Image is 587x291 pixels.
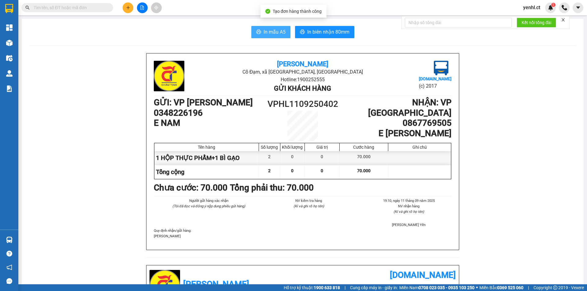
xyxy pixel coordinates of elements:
button: aim [151,2,162,13]
button: caret-down [573,2,583,13]
b: Gửi khách hàng [274,85,331,92]
div: 70.000 [340,151,388,165]
div: Khối lượng [282,145,303,150]
li: NV nhận hàng [366,203,452,209]
b: Tổng phải thu: 70.000 [230,183,314,193]
b: [DOMAIN_NAME] [419,76,452,81]
span: 0 [291,168,293,173]
input: Nhập số tổng đài [405,18,512,27]
li: Hotline: 1900252555 [203,76,402,83]
b: [DOMAIN_NAME] [390,270,456,280]
li: Cổ Đạm, xã [GEOGRAPHIC_DATA], [GEOGRAPHIC_DATA] [203,68,402,76]
img: logo-vxr [5,4,13,13]
sup: 1 [551,3,556,7]
div: Quy định nhận/gửi hàng : [154,228,452,239]
h1: E NAM [154,118,265,128]
span: caret-down [575,5,581,10]
span: Cung cấp máy in - giấy in: [350,284,398,291]
button: Kết nối tổng đài [517,18,556,27]
img: warehouse-icon [6,55,13,61]
span: 0 [321,168,323,173]
div: 0 [280,151,305,165]
i: (Kí và ghi rõ họ tên) [393,209,424,214]
div: Giá trị [306,145,338,150]
span: In biên nhận 80mm [307,28,349,36]
img: warehouse-icon [6,40,13,46]
div: Tên hàng [156,145,257,150]
i: (Kí và ghi rõ họ tên) [293,204,324,208]
div: Ghi chú [390,145,449,150]
button: printerIn biên nhận 80mm [295,26,354,38]
span: | [345,284,345,291]
img: phone-icon [562,5,567,10]
span: printer [256,29,261,35]
span: message [6,278,12,284]
span: 2 [268,168,271,173]
i: (Tôi đã đọc và đồng ý nộp dung phiếu gửi hàng) [172,204,245,208]
li: NV kiểm tra hàng [266,198,351,203]
span: Miền Bắc [479,284,523,291]
span: ⚪️ [476,286,478,289]
h1: 0867769505 [340,118,452,128]
span: yenhl.ct [518,4,545,11]
div: Số lượng [260,145,279,150]
span: Hỗ trợ kỹ thuật: [284,284,340,291]
span: search [25,5,30,10]
strong: 0369 525 060 [497,285,523,290]
li: Người gửi hàng xác nhận [166,198,251,203]
h1: E [PERSON_NAME] [340,128,452,139]
div: 1 HỘP THỰC PHẨM+1 BÌ GẠO [154,151,259,165]
input: Tìm tên, số ĐT hoặc mã đơn [34,4,106,11]
b: [PERSON_NAME] [183,279,249,289]
img: warehouse-icon [6,237,13,243]
strong: 0708 023 035 - 0935 103 250 [419,285,474,290]
strong: 1900 633 818 [314,285,340,290]
b: Chưa cước : 70.000 [154,183,227,193]
div: Cước hàng [341,145,386,150]
li: 19:10, ngày 11 tháng 09 năm 2025 [366,198,452,203]
span: notification [6,264,12,270]
span: file-add [140,5,144,10]
span: In mẫu A5 [264,28,286,36]
span: 70.000 [357,168,371,173]
span: question-circle [6,251,12,256]
span: plus [126,5,130,10]
span: printer [300,29,305,35]
img: warehouse-icon [6,70,13,77]
li: [PERSON_NAME] Yến [366,222,452,227]
span: Tổng cộng [156,168,184,176]
span: Tạo đơn hàng thành công [273,9,322,14]
img: logo.jpg [154,61,184,91]
span: check-circle [265,9,270,14]
span: aim [154,5,158,10]
div: 0 [305,151,340,165]
button: plus [123,2,133,13]
img: solution-icon [6,85,13,92]
h1: VPHL1109250402 [265,97,340,111]
span: Miền Nam [399,284,474,291]
button: file-add [137,2,148,13]
span: copyright [553,286,557,290]
p: [PERSON_NAME] [154,233,452,239]
div: 2 [259,151,280,165]
li: (c) 2017 [419,82,452,90]
button: printerIn mẫu A5 [251,26,290,38]
h1: 0348226196 [154,108,265,118]
span: close [561,18,565,22]
b: NHẬN : VP [GEOGRAPHIC_DATA] [368,97,452,118]
img: icon-new-feature [548,5,553,10]
span: Kết nối tổng đài [522,19,551,26]
b: [PERSON_NAME] [277,60,328,68]
b: GỬI : VP [PERSON_NAME] [154,97,253,107]
img: dashboard-icon [6,24,13,31]
img: logo.jpg [434,61,449,75]
span: 1 [552,3,554,7]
